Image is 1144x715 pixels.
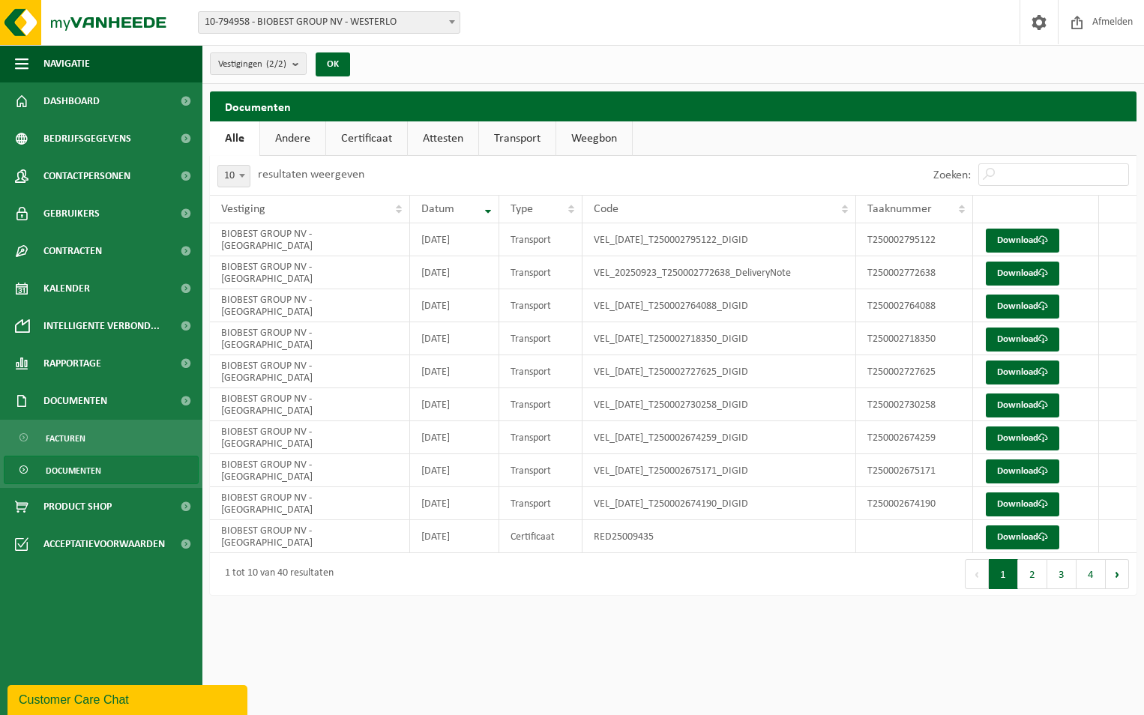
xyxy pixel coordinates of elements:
[1018,559,1047,589] button: 2
[989,559,1018,589] button: 1
[582,223,856,256] td: VEL_[DATE]_T250002795122_DIGID
[986,328,1059,352] a: Download
[198,11,460,34] span: 10-794958 - BIOBEST GROUP NV - WESTERLO
[986,295,1059,319] a: Download
[421,203,454,215] span: Datum
[408,121,478,156] a: Attesten
[410,223,499,256] td: [DATE]
[46,456,101,485] span: Documenten
[210,487,410,520] td: BIOBEST GROUP NV - [GEOGRAPHIC_DATA]
[499,454,582,487] td: Transport
[199,12,460,33] span: 10-794958 - BIOBEST GROUP NV - WESTERLO
[260,121,325,156] a: Andere
[499,520,582,553] td: Certificaat
[43,345,101,382] span: Rapportage
[965,559,989,589] button: Previous
[479,121,556,156] a: Transport
[43,270,90,307] span: Kalender
[266,59,286,69] count: (2/2)
[210,454,410,487] td: BIOBEST GROUP NV - [GEOGRAPHIC_DATA]
[582,454,856,487] td: VEL_[DATE]_T250002675171_DIGID
[410,256,499,289] td: [DATE]
[210,322,410,355] td: BIOBEST GROUP NV - [GEOGRAPHIC_DATA]
[43,488,112,525] span: Product Shop
[499,388,582,421] td: Transport
[499,421,582,454] td: Transport
[210,256,410,289] td: BIOBEST GROUP NV - [GEOGRAPHIC_DATA]
[867,203,932,215] span: Taaknummer
[582,289,856,322] td: VEL_[DATE]_T250002764088_DIGID
[410,520,499,553] td: [DATE]
[582,487,856,520] td: VEL_[DATE]_T250002674190_DIGID
[856,421,973,454] td: T250002674259
[1047,559,1077,589] button: 3
[43,45,90,82] span: Navigatie
[499,322,582,355] td: Transport
[582,256,856,289] td: VEL_20250923_T250002772638_DeliveryNote
[582,421,856,454] td: VEL_[DATE]_T250002674259_DIGID
[410,487,499,520] td: [DATE]
[326,121,407,156] a: Certificaat
[7,682,250,715] iframe: chat widget
[410,322,499,355] td: [DATE]
[856,454,973,487] td: T250002675171
[856,355,973,388] td: T250002727625
[410,421,499,454] td: [DATE]
[46,424,85,453] span: Facturen
[856,322,973,355] td: T250002718350
[43,120,131,157] span: Bedrijfsgegevens
[856,223,973,256] td: T250002795122
[986,492,1059,516] a: Download
[582,388,856,421] td: VEL_[DATE]_T250002730258_DIGID
[43,195,100,232] span: Gebruikers
[1077,559,1106,589] button: 4
[217,165,250,187] span: 10
[210,421,410,454] td: BIOBEST GROUP NV - [GEOGRAPHIC_DATA]
[4,423,199,452] a: Facturen
[856,289,973,322] td: T250002764088
[986,229,1059,253] a: Download
[217,561,334,588] div: 1 tot 10 van 40 resultaten
[210,52,307,75] button: Vestigingen(2/2)
[43,307,160,345] span: Intelligente verbond...
[986,360,1059,384] a: Download
[499,223,582,256] td: Transport
[210,355,410,388] td: BIOBEST GROUP NV - [GEOGRAPHIC_DATA]
[986,393,1059,417] a: Download
[499,289,582,322] td: Transport
[43,382,107,420] span: Documenten
[210,520,410,553] td: BIOBEST GROUP NV - [GEOGRAPHIC_DATA]
[210,289,410,322] td: BIOBEST GROUP NV - [GEOGRAPHIC_DATA]
[499,487,582,520] td: Transport
[221,203,265,215] span: Vestiging
[986,426,1059,450] a: Download
[218,53,286,76] span: Vestigingen
[43,82,100,120] span: Dashboard
[210,223,410,256] td: BIOBEST GROUP NV - [GEOGRAPHIC_DATA]
[258,169,364,181] label: resultaten weergeven
[210,388,410,421] td: BIOBEST GROUP NV - [GEOGRAPHIC_DATA]
[1106,559,1129,589] button: Next
[410,454,499,487] td: [DATE]
[410,289,499,322] td: [DATE]
[582,355,856,388] td: VEL_[DATE]_T250002727625_DIGID
[933,169,971,181] label: Zoeken:
[582,520,856,553] td: RED25009435
[499,355,582,388] td: Transport
[499,256,582,289] td: Transport
[218,166,250,187] span: 10
[856,256,973,289] td: T250002772638
[856,487,973,520] td: T250002674190
[43,157,130,195] span: Contactpersonen
[986,262,1059,286] a: Download
[582,322,856,355] td: VEL_[DATE]_T250002718350_DIGID
[410,388,499,421] td: [DATE]
[556,121,632,156] a: Weegbon
[316,52,350,76] button: OK
[986,525,1059,549] a: Download
[43,232,102,270] span: Contracten
[210,91,1137,121] h2: Documenten
[594,203,618,215] span: Code
[210,121,259,156] a: Alle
